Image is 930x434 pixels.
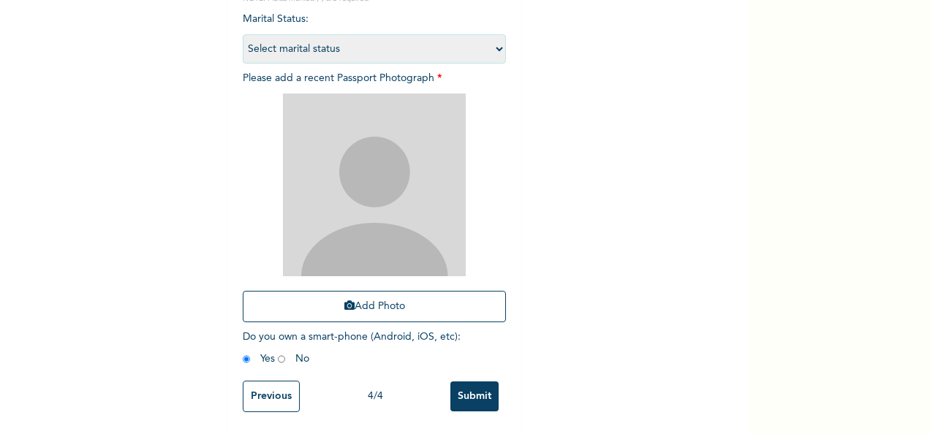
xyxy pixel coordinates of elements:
[243,73,506,330] span: Please add a recent Passport Photograph
[300,389,450,404] div: 4 / 4
[283,94,466,276] img: Crop
[243,381,300,412] input: Previous
[450,381,499,411] input: Submit
[243,291,506,322] button: Add Photo
[243,332,461,364] span: Do you own a smart-phone (Android, iOS, etc) : Yes No
[243,14,506,54] span: Marital Status :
